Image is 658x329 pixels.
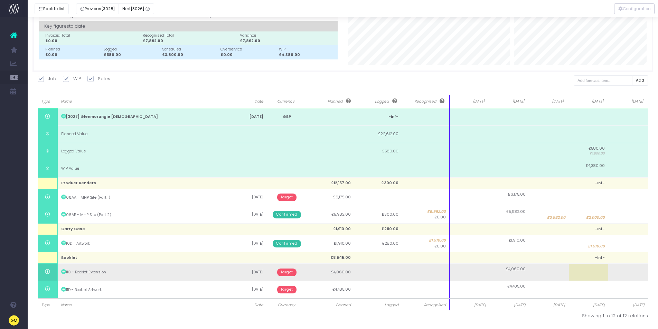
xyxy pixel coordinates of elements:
span: £4,485.00 [507,284,526,289]
span: £1,910.00 [405,238,446,243]
div: £7,892.00 [143,38,237,44]
td: £8,545.00 [307,252,354,264]
span: Target [277,286,297,293]
div: Recognised Total [143,33,237,38]
span: [DATE] [572,99,603,104]
div: Invoiced Total [45,33,140,38]
span: Planned [311,98,351,104]
td: [DATE] [231,281,267,298]
button: Configuration [614,3,655,14]
span: Type [41,99,53,104]
div: £580.00 [104,52,159,58]
span: to date [69,22,85,31]
td: 06AA - MHP Site (Part 1) [58,189,231,206]
span: [DATE] [493,302,526,308]
img: images/default_profile_image.png [9,315,19,326]
span: £6,175.00 [508,192,526,197]
span: £0.00 [434,244,446,249]
div: Variance [240,33,335,38]
span: [DATE] [493,99,524,104]
div: Overservice [220,47,276,52]
span: -Inf- [595,226,605,232]
td: Carry Case [58,223,231,235]
span: [DATE] [453,302,486,308]
button: Previous[3028] [76,3,119,14]
div: £4,380.00 [279,52,335,58]
span: £4,060.00 [506,266,526,272]
span: Name [61,302,227,308]
td: [DATE] [231,264,267,281]
span: Logged [358,302,398,308]
td: £1,910.00 [307,235,354,252]
span: Planned [310,302,351,308]
div: Vertical button group [614,3,655,14]
span: Recognised [405,302,446,308]
span: £1,910.00 [588,244,605,249]
span: £3,982.00 [547,215,565,220]
td: Planned Value [58,125,231,143]
span: Date [236,99,263,104]
span: Target [277,194,297,201]
td: GBP [267,108,307,125]
span: Currency [270,302,303,308]
span: [3028] [101,6,115,12]
label: WIP [63,75,81,82]
td: [DATE] [231,108,267,125]
span: Confirmed [273,211,301,218]
span: [DATE] [612,99,643,104]
span: Logged [358,98,397,104]
td: 10D - Artwork [58,235,231,252]
td: £300.00 [354,206,402,223]
td: [DATE] [231,189,267,206]
span: Date [234,302,263,308]
td: £280.00 [354,235,402,252]
button: Next[3026] [119,3,154,14]
td: £1,910.00 [307,223,354,235]
td: 06AB - MHP Site (Part 2) [58,206,231,223]
span: Target [277,269,297,276]
span: [DATE] [453,99,484,104]
span: £1,910.00 [509,238,526,243]
span: £0.00 [434,215,446,220]
td: 11C - Booklet Extension [58,264,231,281]
td: £580.00 [569,143,609,160]
td: [DATE] [231,206,267,223]
span: [DATE] [533,302,565,308]
td: Logged Value [58,143,231,160]
td: Product Renders [58,177,231,189]
span: [DATE] [572,302,605,308]
td: £12,157.00 [307,177,354,189]
span: Recognised [405,98,444,104]
span: £5,982.00 [506,209,526,215]
td: £6,175.00 [307,189,354,206]
td: £5,982.00 [307,206,354,223]
td: £4,485.00 [307,281,354,298]
div: £3,800.00 [162,52,218,58]
td: £22,612.00 [354,125,402,143]
div: Logged [104,47,159,52]
td: [DATE] [231,235,267,252]
span: £3,800.00 [572,151,605,156]
div: £7,892.00 [240,38,335,44]
div: £0.00 [220,52,276,58]
td: £4,380.00 [569,160,609,177]
span: Confirmed [273,240,301,247]
td: [3027] Glenmorangie [DEMOGRAPHIC_DATA] [58,108,231,125]
span: [DATE] [612,302,645,308]
button: Add [632,75,648,86]
button: Back to list [35,3,69,14]
div: Scheduled [162,47,218,52]
div: £0.00 [45,38,140,44]
span: [DATE] [533,99,564,104]
label: Sales [87,75,110,82]
div: £0.00 [45,52,101,58]
td: -Inf- [354,108,402,125]
input: Add forecast item... [574,75,632,86]
span: Name [61,99,226,104]
span: Currency [270,99,302,104]
span: £5,982.00 [405,209,446,215]
span: Key figures [44,21,85,32]
span: Type [41,302,54,308]
td: £580.00 [354,143,402,160]
td: 11D - Booklet Artwork [58,281,231,298]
